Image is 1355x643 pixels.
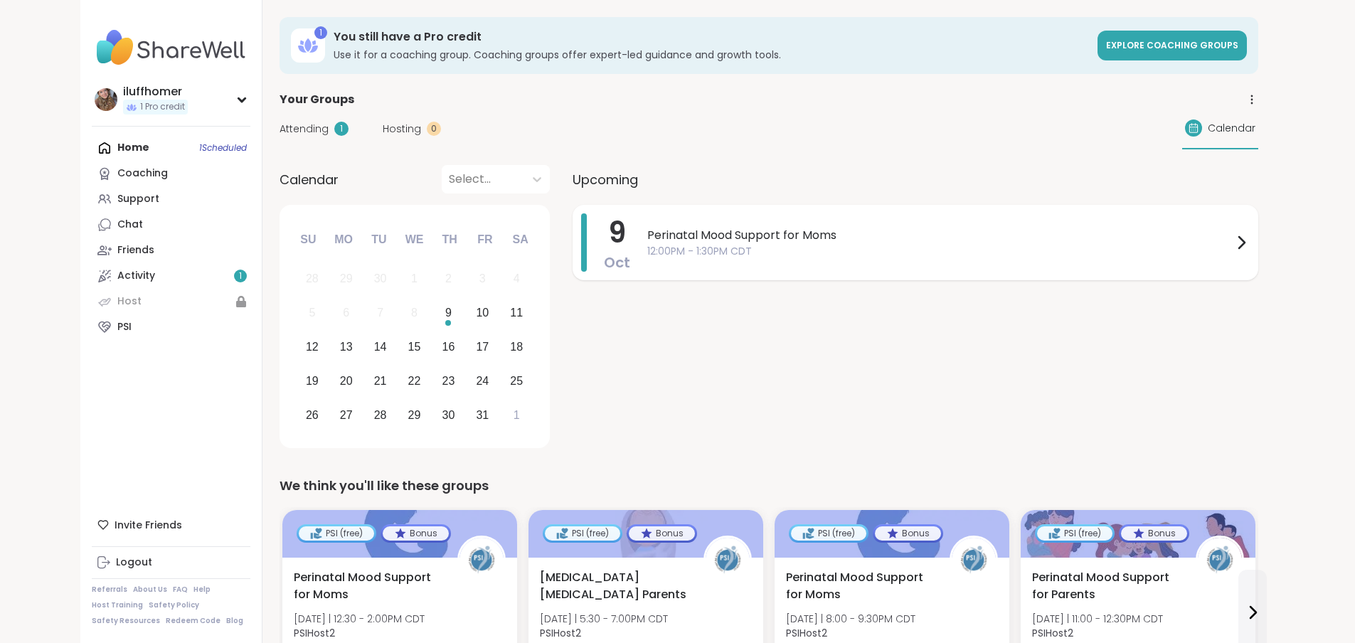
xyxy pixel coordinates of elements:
[629,526,695,541] div: Bonus
[365,332,395,363] div: Choose Tuesday, October 14th, 2025
[501,332,532,363] div: Choose Saturday, October 18th, 2025
[123,84,188,100] div: iluffhomer
[306,371,319,390] div: 19
[117,218,143,232] div: Chat
[467,400,498,430] div: Choose Friday, October 31st, 2025
[116,556,152,570] div: Logout
[299,526,374,541] div: PSI (free)
[545,526,620,541] div: PSI (free)
[433,264,464,294] div: Not available Thursday, October 2nd, 2025
[501,298,532,329] div: Choose Saturday, October 11th, 2025
[149,600,199,610] a: Safety Policy
[92,212,250,238] a: Chat
[328,224,359,255] div: Mo
[434,224,465,255] div: Th
[398,224,430,255] div: We
[133,585,167,595] a: About Us
[501,366,532,396] div: Choose Saturday, October 25th, 2025
[365,298,395,329] div: Not available Tuesday, October 7th, 2025
[340,269,353,288] div: 29
[476,405,489,425] div: 31
[117,166,168,181] div: Coaching
[334,29,1089,45] h3: You still have a Pro credit
[117,192,159,206] div: Support
[467,332,498,363] div: Choose Friday, October 17th, 2025
[92,263,250,289] a: Activity1
[467,366,498,396] div: Choose Friday, October 24th, 2025
[1121,526,1187,541] div: Bonus
[476,371,489,390] div: 24
[411,269,418,288] div: 1
[193,585,211,595] a: Help
[166,616,220,626] a: Redeem Code
[467,298,498,329] div: Choose Friday, October 10th, 2025
[331,264,361,294] div: Not available Monday, September 29th, 2025
[1098,31,1247,60] a: Explore Coaching Groups
[297,332,328,363] div: Choose Sunday, October 12th, 2025
[433,332,464,363] div: Choose Thursday, October 16th, 2025
[408,405,421,425] div: 29
[239,270,242,282] span: 1
[1106,39,1238,51] span: Explore Coaching Groups
[501,400,532,430] div: Choose Saturday, November 1st, 2025
[540,626,581,640] b: PSIHost2
[875,526,941,541] div: Bonus
[408,371,421,390] div: 22
[501,264,532,294] div: Not available Saturday, October 4th, 2025
[92,289,250,314] a: Host
[459,538,504,582] img: PSIHost2
[604,253,630,272] span: Oct
[1032,612,1163,626] span: [DATE] | 11:00 - 12:30PM CDT
[647,227,1233,244] span: Perinatal Mood Support for Moms
[467,264,498,294] div: Not available Friday, October 3rd, 2025
[411,303,418,322] div: 8
[280,476,1258,496] div: We think you'll like these groups
[510,337,523,356] div: 18
[445,303,452,322] div: 9
[92,550,250,575] a: Logout
[514,405,520,425] div: 1
[280,170,339,189] span: Calendar
[1198,538,1242,582] img: PSIHost2
[340,371,353,390] div: 20
[442,371,455,390] div: 23
[469,224,501,255] div: Fr
[173,585,188,595] a: FAQ
[117,320,132,334] div: PSI
[791,526,866,541] div: PSI (free)
[306,337,319,356] div: 12
[433,366,464,396] div: Choose Thursday, October 23rd, 2025
[92,23,250,73] img: ShareWell Nav Logo
[374,337,387,356] div: 14
[706,538,750,582] img: PSIHost2
[399,366,430,396] div: Choose Wednesday, October 22nd, 2025
[331,400,361,430] div: Choose Monday, October 27th, 2025
[442,405,455,425] div: 30
[608,213,626,253] span: 9
[280,122,329,137] span: Attending
[540,612,668,626] span: [DATE] | 5:30 - 7:00PM CDT
[786,612,915,626] span: [DATE] | 8:00 - 9:30PM CDT
[92,186,250,212] a: Support
[117,243,154,257] div: Friends
[140,101,185,113] span: 1 Pro credit
[374,269,387,288] div: 30
[365,400,395,430] div: Choose Tuesday, October 28th, 2025
[331,298,361,329] div: Not available Monday, October 6th, 2025
[476,303,489,322] div: 10
[952,538,996,582] img: PSIHost2
[374,371,387,390] div: 21
[1208,121,1255,136] span: Calendar
[374,405,387,425] div: 28
[427,122,441,136] div: 0
[309,303,315,322] div: 5
[514,269,520,288] div: 4
[297,298,328,329] div: Not available Sunday, October 5th, 2025
[786,626,827,640] b: PSIHost2
[365,264,395,294] div: Not available Tuesday, September 30th, 2025
[95,88,117,111] img: iluffhomer
[383,122,421,137] span: Hosting
[306,269,319,288] div: 28
[92,600,143,610] a: Host Training
[297,400,328,430] div: Choose Sunday, October 26th, 2025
